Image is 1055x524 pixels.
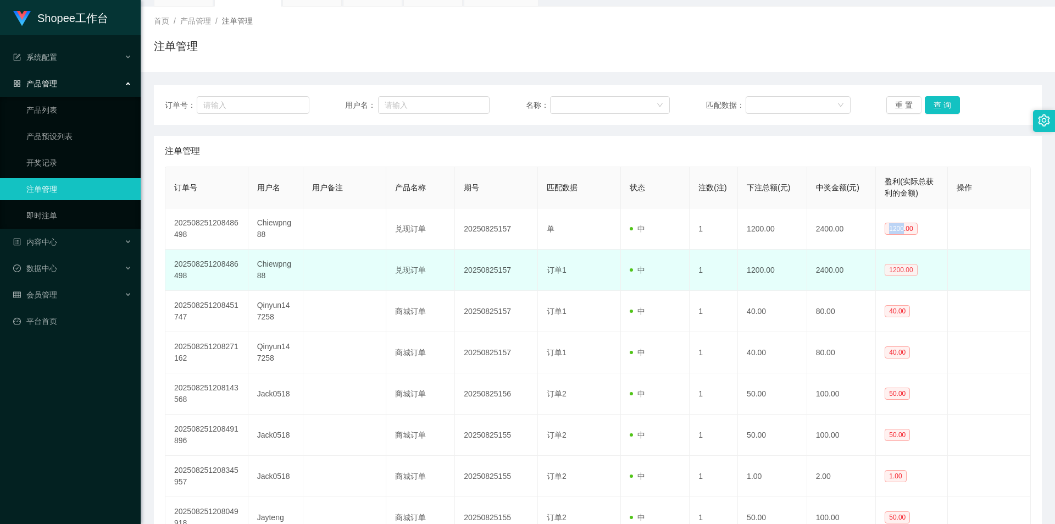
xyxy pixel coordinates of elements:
[13,238,21,246] i: 图标: profile
[215,16,218,25] span: /
[455,456,538,497] td: 20250825155
[885,305,910,317] span: 40.00
[386,332,456,373] td: 商城订单
[738,250,807,291] td: 1200.00
[26,205,132,227] a: 即时注单
[26,99,132,121] a: 产品列表
[547,224,554,233] span: 单
[690,415,738,456] td: 1
[154,16,169,25] span: 首页
[165,456,248,497] td: 202508251208345957
[248,250,303,291] td: Chiewpng88
[165,100,197,111] span: 订单号：
[180,16,211,25] span: 产品管理
[455,373,538,415] td: 20250825156
[807,332,876,373] td: 80.00
[378,96,490,114] input: 请输入
[630,266,645,274] span: 中
[807,208,876,250] td: 2400.00
[165,145,200,158] span: 注单管理
[248,208,303,250] td: Chiewpng88
[13,79,57,88] span: 产品管理
[657,102,663,109] i: 图标: down
[630,513,645,522] span: 中
[13,264,21,272] i: 图标: check-circle-o
[690,373,738,415] td: 1
[690,250,738,291] td: 1
[13,290,57,299] span: 会员管理
[26,125,132,147] a: 产品预设列表
[13,53,57,62] span: 系统配置
[37,1,108,36] h1: Shopee工作台
[13,264,57,273] span: 数据中心
[547,472,567,481] span: 订单2
[165,208,248,250] td: 202508251208486498
[547,266,567,274] span: 订单1
[197,96,309,114] input: 请输入
[386,250,456,291] td: 兑现订单
[807,373,876,415] td: 100.00
[885,346,910,358] span: 40.00
[837,102,844,109] i: 图标: down
[630,224,645,233] span: 中
[690,332,738,373] td: 1
[885,223,917,235] span: 1200.00
[957,183,972,192] span: 操作
[738,373,807,415] td: 50.00
[706,100,746,111] span: 匹配数据：
[13,80,21,87] i: 图标: appstore-o
[690,456,738,497] td: 1
[312,183,343,192] span: 用户备注
[345,100,378,111] span: 用户名：
[386,415,456,456] td: 商城订单
[925,96,960,114] button: 查 询
[386,373,456,415] td: 商城订单
[885,177,934,197] span: 盈利(实际总获利的金额)
[455,208,538,250] td: 20250825157
[165,291,248,332] td: 202508251208451747
[165,373,248,415] td: 202508251208143568
[455,250,538,291] td: 20250825157
[630,431,645,439] span: 中
[464,183,479,192] span: 期号
[547,389,567,398] span: 订单2
[13,238,57,246] span: 内容中心
[174,183,197,192] span: 订单号
[885,388,910,400] span: 50.00
[13,291,21,299] i: 图标: table
[886,96,921,114] button: 重 置
[698,183,726,192] span: 注数(注)
[222,16,253,25] span: 注单管理
[13,53,21,61] i: 图标: form
[547,431,567,439] span: 订单2
[738,332,807,373] td: 40.00
[738,415,807,456] td: 50.00
[248,456,303,497] td: Jack0518
[248,415,303,456] td: Jack0518
[455,332,538,373] td: 20250825157
[630,183,645,192] span: 状态
[455,415,538,456] td: 20250825155
[738,456,807,497] td: 1.00
[154,38,198,54] h1: 注单管理
[885,264,917,276] span: 1200.00
[26,152,132,174] a: 开奖记录
[816,183,859,192] span: 中奖金额(元)
[526,100,550,111] span: 名称：
[386,208,456,250] td: 兑现订单
[690,291,738,332] td: 1
[386,456,456,497] td: 商城订单
[630,307,645,316] span: 中
[13,310,132,332] a: 图标: dashboard平台首页
[547,513,567,522] span: 订单2
[455,291,538,332] td: 20250825157
[395,183,426,192] span: 产品名称
[738,208,807,250] td: 1200.00
[807,415,876,456] td: 100.00
[885,470,906,482] span: 1.00
[547,348,567,357] span: 订单1
[885,511,910,523] span: 50.00
[13,13,108,22] a: Shopee工作台
[547,307,567,316] span: 订单1
[807,291,876,332] td: 80.00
